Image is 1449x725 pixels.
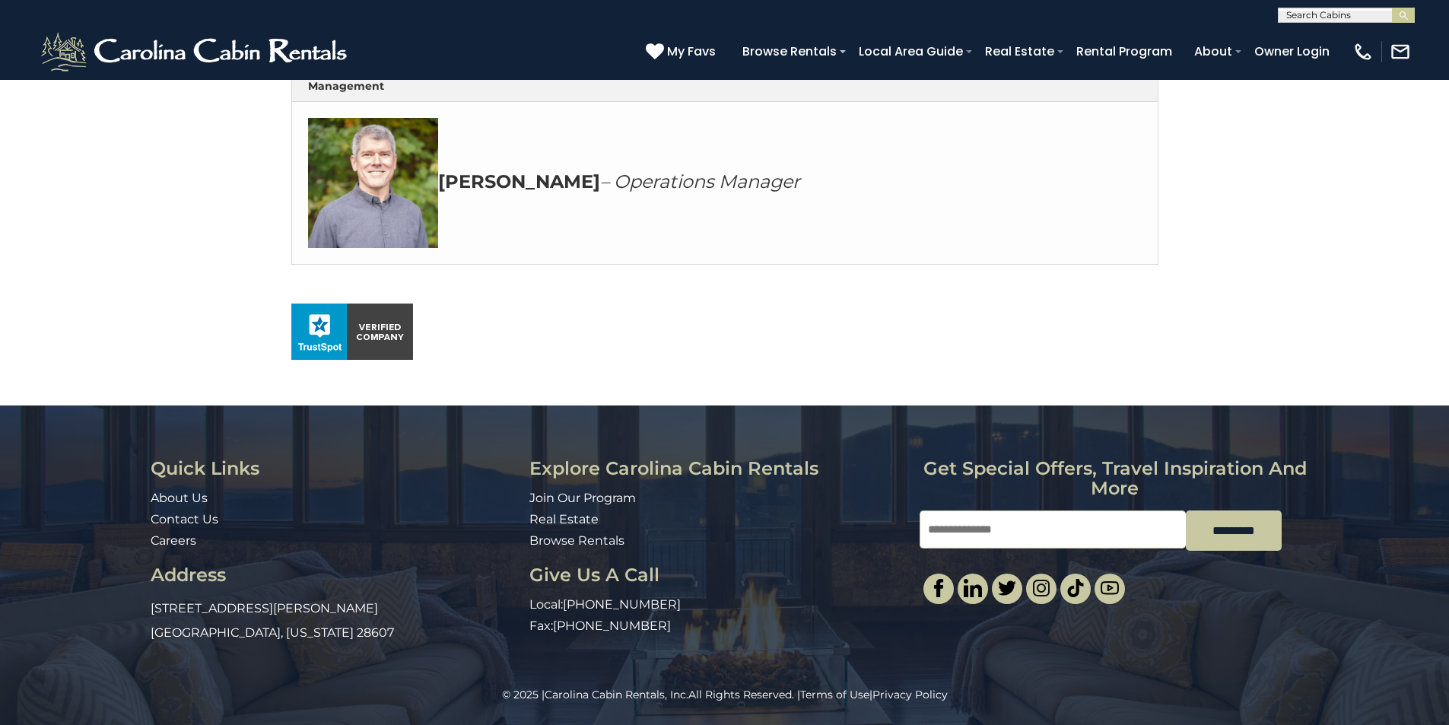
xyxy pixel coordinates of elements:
[529,533,624,548] a: Browse Rentals
[529,596,908,614] p: Local:
[151,512,218,526] a: Contact Us
[38,29,354,75] img: White-1-2.png
[600,170,800,192] em: – Operations Manager
[929,579,948,597] img: facebook-single.svg
[529,491,636,505] a: Join Our Program
[1187,38,1240,65] a: About
[872,688,948,701] a: Privacy Policy
[151,565,518,585] h3: Address
[545,688,688,701] a: Carolina Cabin Rentals, Inc.
[1390,41,1411,62] img: mail-regular-white.png
[151,491,208,505] a: About Us
[529,618,908,635] p: Fax:
[529,565,908,585] h3: Give Us A Call
[1032,579,1050,597] img: instagram-single.svg
[502,688,688,701] span: © 2025 |
[291,304,413,360] img: seal_horizontal.png
[646,42,720,62] a: My Favs
[529,512,599,526] a: Real Estate
[1101,579,1119,597] img: youtube-light.svg
[1069,38,1180,65] a: Rental Program
[977,38,1062,65] a: Real Estate
[667,42,716,61] span: My Favs
[735,38,844,65] a: Browse Rentals
[151,459,518,479] h3: Quick Links
[998,579,1016,597] img: twitter-single.svg
[920,459,1310,499] h3: Get special offers, travel inspiration and more
[1066,579,1085,597] img: tiktok.svg
[151,596,518,645] p: [STREET_ADDRESS][PERSON_NAME] [GEOGRAPHIC_DATA], [US_STATE] 28607
[851,38,971,65] a: Local Area Guide
[438,170,600,192] strong: [PERSON_NAME]
[151,533,196,548] a: Careers
[563,597,681,612] a: [PHONE_NUMBER]
[308,79,384,93] strong: Management
[964,579,982,597] img: linkedin-single.svg
[1247,38,1337,65] a: Owner Login
[553,618,671,633] a: [PHONE_NUMBER]
[1352,41,1374,62] img: phone-regular-white.png
[800,688,869,701] a: Terms of Use
[529,459,908,479] h3: Explore Carolina Cabin Rentals
[34,687,1415,702] p: All Rights Reserved. | |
